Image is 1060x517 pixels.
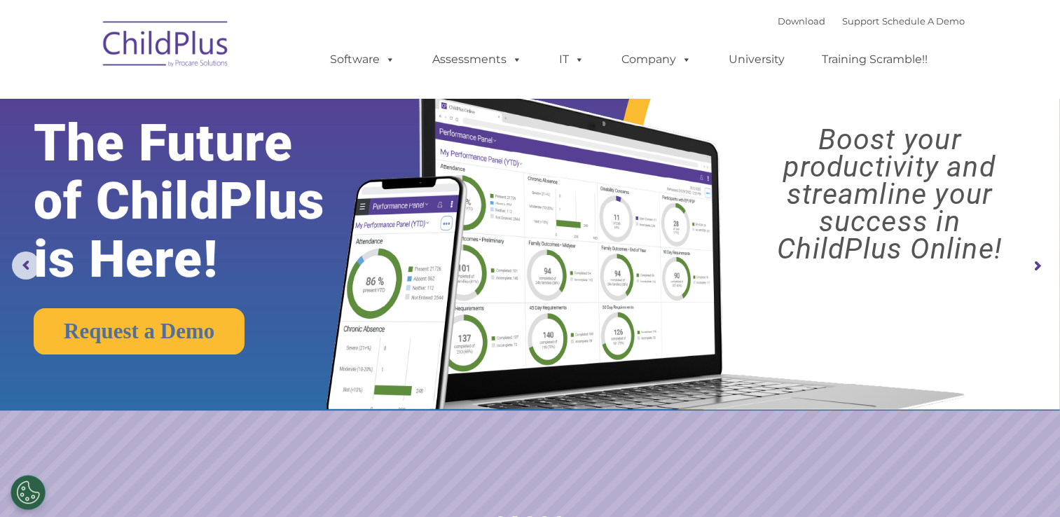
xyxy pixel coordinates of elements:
a: Training Scramble!! [808,46,942,74]
iframe: Chat Widget [832,366,1060,517]
a: IT [545,46,598,74]
a: Company [607,46,705,74]
font: | [778,15,965,27]
a: Download [778,15,825,27]
rs-layer: The Future of ChildPlus is Here! [34,114,372,289]
a: Support [842,15,879,27]
a: Software [316,46,409,74]
rs-layer: Boost your productivity and streamline your success in ChildPlus Online! [732,126,1047,263]
span: Phone number [195,150,254,160]
a: Assessments [418,46,536,74]
img: ChildPlus by Procare Solutions [96,11,236,81]
a: Schedule A Demo [882,15,965,27]
a: Request a Demo [34,308,245,354]
a: University [715,46,799,74]
button: Cookies Settings [11,475,46,510]
span: Last name [195,92,238,103]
